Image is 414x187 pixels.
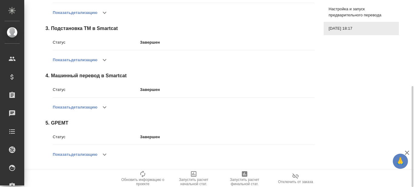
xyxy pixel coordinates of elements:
button: Показатьдетализацию [53,53,97,67]
button: Показатьдетализацию [53,100,97,115]
div: Настройка и запуск предварительного перевода [324,2,399,22]
p: Статус [53,39,140,45]
p: Завершен [140,39,315,45]
span: 🙏 [395,155,406,168]
span: Обновить информацию о проекте [121,178,165,186]
span: 5 . GPEMT [45,119,315,127]
div: [DATE] 18:17 [324,22,399,35]
p: Завершен [140,87,315,93]
button: Обновить информацию о проекте [117,170,168,187]
button: Отключить от заказа [270,170,321,187]
span: [DATE] 18:17 [329,25,394,32]
button: Запустить расчет финальной стат. [219,170,270,187]
p: Статус [53,87,140,93]
span: Отключить от заказа [278,180,313,184]
button: Показатьдетализацию [53,5,97,20]
p: Завершен [140,134,315,140]
span: 4 . Машинный перевод в Smartcat [45,72,315,79]
span: Запустить расчет начальной стат. [172,178,215,186]
span: 3 . Подстановка ТМ в Smartcat [45,25,315,32]
span: Запустить расчет финальной стат. [223,178,266,186]
span: Настройка и запуск предварительного перевода [329,6,394,18]
button: 🙏 [393,154,408,169]
button: Запустить расчет начальной стат. [168,170,219,187]
p: Статус [53,134,140,140]
button: Показатьдетализацию [53,147,97,162]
